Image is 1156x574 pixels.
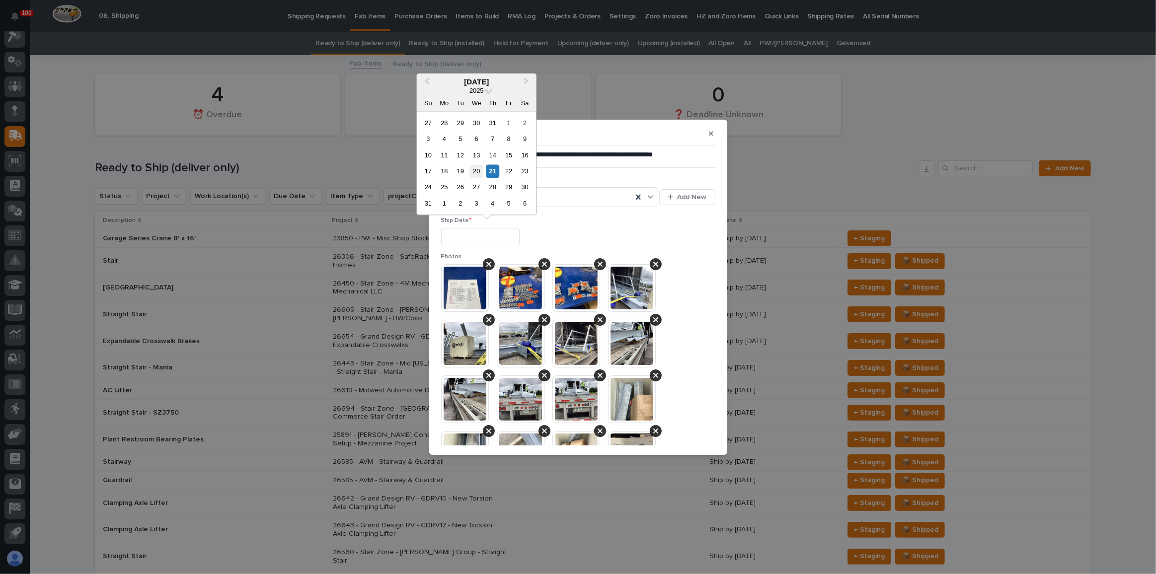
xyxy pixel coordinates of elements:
div: Choose Thursday, September 4th, 2025 [486,197,499,210]
span: Ship Date [441,217,472,223]
div: [DATE] [417,77,536,86]
div: Choose Tuesday, September 2nd, 2025 [454,197,467,210]
div: Choose Sunday, August 31st, 2025 [421,197,435,210]
div: Choose Monday, August 18th, 2025 [438,164,451,178]
div: Choose Tuesday, July 29th, 2025 [454,116,467,130]
div: Choose Sunday, August 3rd, 2025 [421,132,435,145]
div: Choose Saturday, August 9th, 2025 [518,132,532,145]
div: Choose Friday, August 29th, 2025 [502,181,516,194]
div: Choose Friday, August 15th, 2025 [502,148,516,162]
div: Choose Wednesday, July 30th, 2025 [470,116,483,130]
div: Choose Saturday, August 2nd, 2025 [518,116,532,130]
div: Choose Friday, August 8th, 2025 [502,132,516,145]
span: Add New [678,193,707,202]
div: month 2025-08 [420,115,533,212]
button: Add New [659,189,715,205]
div: Choose Monday, August 11th, 2025 [438,148,451,162]
div: Tu [454,96,467,110]
div: Mo [438,96,451,110]
span: Photos [441,254,462,260]
div: Su [421,96,435,110]
div: Choose Wednesday, August 6th, 2025 [470,132,483,145]
div: Choose Sunday, August 10th, 2025 [421,148,435,162]
button: Previous Month [418,74,434,90]
div: Choose Monday, August 25th, 2025 [438,181,451,194]
div: Choose Friday, August 22nd, 2025 [502,164,516,178]
div: Choose Monday, September 1st, 2025 [438,197,451,210]
div: Choose Friday, September 5th, 2025 [502,197,516,210]
div: Choose Tuesday, August 12th, 2025 [454,148,467,162]
span: 2025 [469,87,483,94]
div: We [470,96,483,110]
div: Choose Sunday, August 17th, 2025 [421,164,435,178]
div: Choose Saturday, August 16th, 2025 [518,148,532,162]
div: Choose Tuesday, August 26th, 2025 [454,181,467,194]
div: Choose Monday, July 28th, 2025 [438,116,451,130]
div: Choose Wednesday, August 13th, 2025 [470,148,483,162]
div: Choose Wednesday, August 20th, 2025 [470,164,483,178]
div: Th [486,96,499,110]
div: Choose Thursday, August 7th, 2025 [486,132,499,145]
div: Choose Monday, August 4th, 2025 [438,132,451,145]
div: Choose Saturday, August 30th, 2025 [518,181,532,194]
div: Choose Thursday, July 31st, 2025 [486,116,499,130]
button: Next Month [519,74,535,90]
div: Choose Wednesday, September 3rd, 2025 [470,197,483,210]
div: Choose Thursday, August 21st, 2025 [486,164,499,178]
div: Choose Sunday, August 24th, 2025 [421,181,435,194]
div: Choose Saturday, August 23rd, 2025 [518,164,532,178]
div: Choose Sunday, July 27th, 2025 [421,116,435,130]
div: Choose Thursday, August 28th, 2025 [486,181,499,194]
div: Choose Saturday, September 6th, 2025 [518,197,532,210]
div: Sa [518,96,532,110]
div: Choose Wednesday, August 27th, 2025 [470,181,483,194]
div: Choose Thursday, August 14th, 2025 [486,148,499,162]
div: Choose Tuesday, August 5th, 2025 [454,132,467,145]
div: Choose Friday, August 1st, 2025 [502,116,516,130]
div: Fr [502,96,516,110]
div: Choose Tuesday, August 19th, 2025 [454,164,467,178]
